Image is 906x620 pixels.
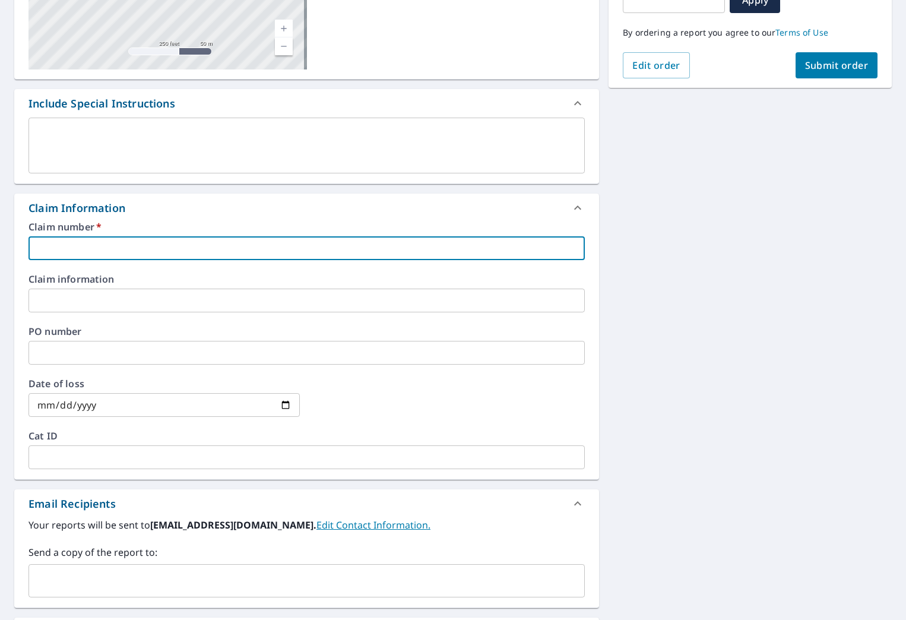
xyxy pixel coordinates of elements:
label: Date of loss [28,379,300,388]
div: Email Recipients [28,496,116,512]
a: EditContactInfo [316,518,430,532]
a: Current Level 17, Zoom In [275,20,293,37]
label: Claim number [28,222,585,232]
p: By ordering a report you agree to our [623,27,878,38]
span: Edit order [632,59,680,72]
a: Terms of Use [775,27,828,38]
div: Claim Information [14,194,599,222]
label: Your reports will be sent to [28,518,585,532]
button: Edit order [623,52,690,78]
div: Include Special Instructions [14,89,599,118]
div: Include Special Instructions [28,96,175,112]
button: Submit order [796,52,878,78]
a: Current Level 17, Zoom Out [275,37,293,55]
label: Cat ID [28,431,585,441]
label: Send a copy of the report to: [28,545,585,559]
div: Claim Information [28,200,125,216]
span: Submit order [805,59,869,72]
label: Claim information [28,274,585,284]
label: PO number [28,327,585,336]
b: [EMAIL_ADDRESS][DOMAIN_NAME]. [150,518,316,532]
div: Email Recipients [14,489,599,518]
